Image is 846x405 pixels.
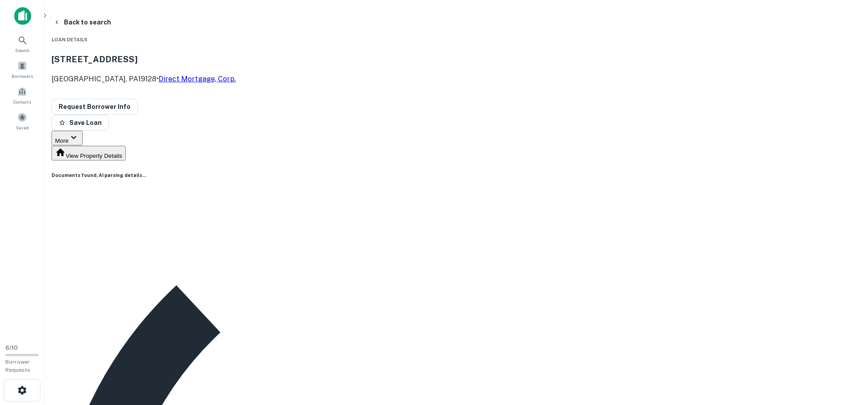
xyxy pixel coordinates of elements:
[16,124,29,131] span: Saved
[14,7,31,25] img: capitalize-icon.png
[52,99,138,115] button: Request Borrower Info
[50,14,115,30] button: Back to search
[3,57,42,81] a: Borrowers
[13,98,31,105] span: Contacts
[52,37,87,42] span: Loan Details
[3,83,42,107] a: Contacts
[802,334,846,377] iframe: Chat Widget
[52,115,109,131] button: Save Loan
[52,53,236,65] h3: [STREET_ADDRESS]
[3,32,42,56] a: Search
[52,146,126,160] button: View Property Details
[52,74,236,84] p: [GEOGRAPHIC_DATA], PA19128 •
[52,131,83,145] button: More
[15,47,30,54] span: Search
[3,109,42,133] a: Saved
[5,345,18,351] span: 6 / 10
[5,359,30,373] span: Borrower Requests
[12,72,33,80] span: Borrowers
[159,75,236,83] a: Direct Mortgage, Corp.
